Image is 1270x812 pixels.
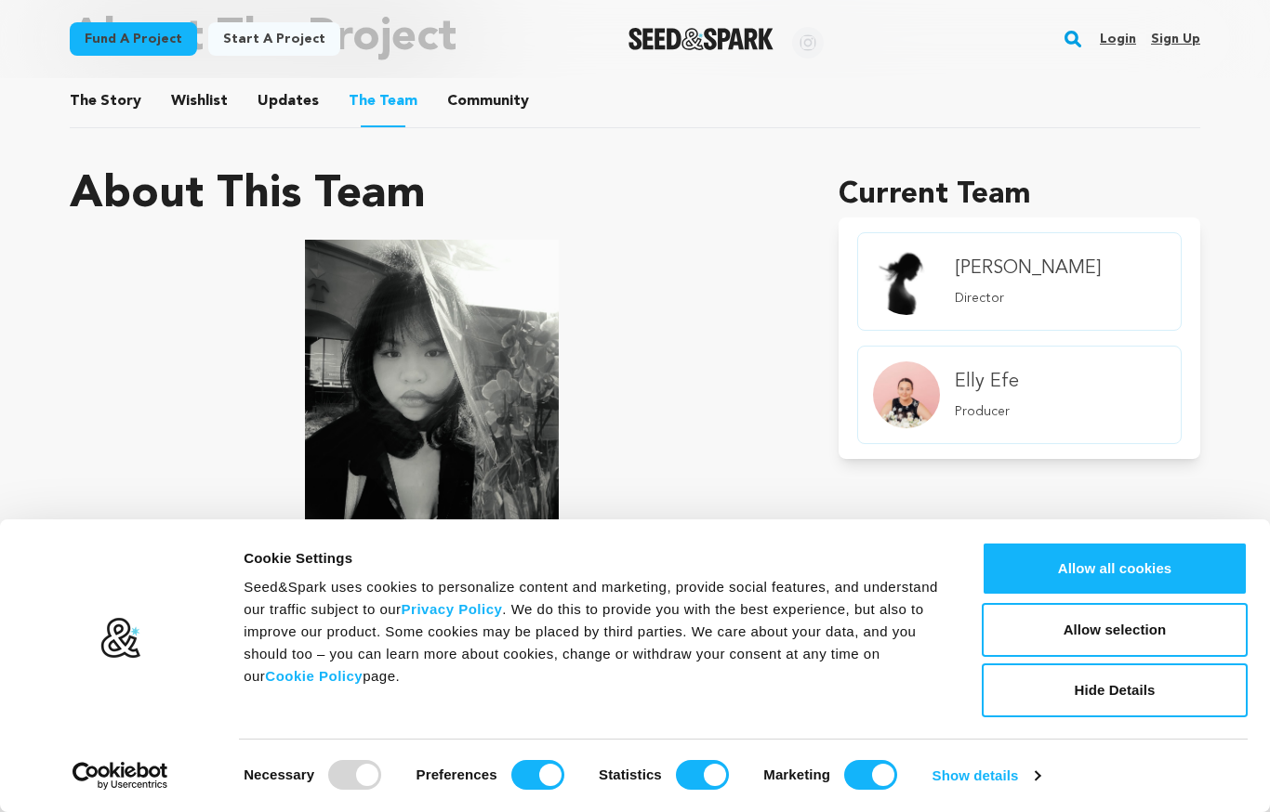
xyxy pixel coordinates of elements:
[70,90,141,112] span: Story
[70,240,794,594] h2: [PERSON_NAME]
[417,766,497,782] strong: Preferences
[982,603,1248,657] button: Allow selection
[628,28,774,50] a: Seed&Spark Homepage
[305,240,559,553] img: 1757388366-Sandra%20Tran%20Photo.jpg
[763,766,830,782] strong: Marketing
[244,547,940,570] div: Cookie Settings
[244,576,940,688] div: Seed&Spark uses cookies to personalize content and marketing, provide social features, and unders...
[171,90,228,112] span: Wishlist
[857,346,1182,444] a: member.name Profile
[265,668,363,684] a: Cookie Policy
[70,22,197,56] a: Fund a project
[1151,24,1200,54] a: Sign up
[628,28,774,50] img: Seed&Spark Logo Dark Mode
[243,753,244,753] legend: Consent Selection
[982,663,1248,717] button: Hide Details
[208,22,340,56] a: Start a project
[447,90,529,112] span: Community
[873,248,940,315] img: Team Image
[70,90,97,112] span: The
[99,617,141,660] img: logo
[349,90,376,112] span: The
[982,542,1248,596] button: Allow all cookies
[933,762,1040,790] a: Show details
[873,361,940,428] img: Team Image
[70,173,426,217] h1: About This Team
[955,402,1019,421] p: Producer
[244,766,314,782] strong: Necessary
[955,255,1101,282] h4: [PERSON_NAME]
[599,766,662,782] strong: Statistics
[857,232,1182,331] a: member.name Profile
[1100,24,1136,54] a: Login
[955,369,1019,395] h4: Elly Efe
[39,762,202,790] a: Usercentrics Cookiebot - opens in a new window
[839,173,1200,217] h1: Current Team
[258,90,319,112] span: Updates
[349,90,417,112] span: Team
[955,289,1101,308] p: Director
[402,601,503,617] a: Privacy Policy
